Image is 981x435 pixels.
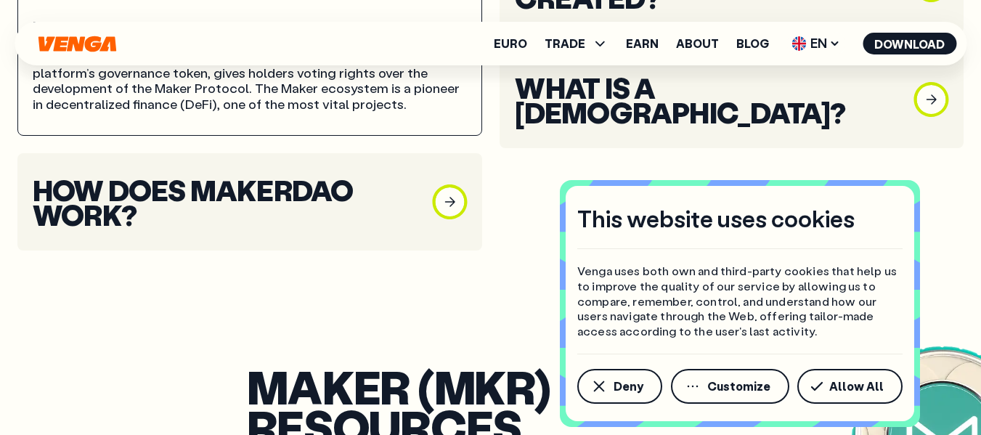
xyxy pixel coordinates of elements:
[577,203,855,234] h4: This website uses cookies
[736,38,769,49] a: Blog
[33,177,467,227] button: How does MakerDAO work?
[791,36,806,51] img: flag-uk
[515,75,949,124] button: What is a [DEMOGRAPHIC_DATA]?
[671,369,789,404] button: Customize
[829,381,884,392] span: Allow All
[494,38,527,49] a: Euro
[36,36,118,52] svg: Home
[545,38,585,49] span: TRADE
[577,369,662,404] button: Deny
[33,18,467,113] div: MakerDAO is a decentralized organization and protocol built on the Ethereum blockchain. It allows...
[676,38,719,49] a: About
[33,177,415,227] h3: How does MakerDAO work?
[707,381,770,392] span: Customize
[614,381,643,392] span: Deny
[577,264,903,339] p: Venga uses both own and third-party cookies that help us to improve the quality of our service by...
[863,33,956,54] button: Download
[786,32,845,55] span: EN
[797,369,903,404] button: Allow All
[626,38,659,49] a: Earn
[545,35,608,52] span: TRADE
[515,75,897,124] h3: What is a [DEMOGRAPHIC_DATA]?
